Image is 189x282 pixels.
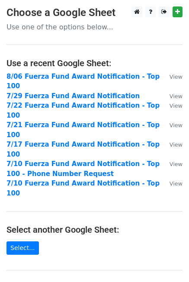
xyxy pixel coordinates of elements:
a: View [161,141,183,148]
a: 7/17 Fuerza Fund Award Notification - Top 100 [6,141,160,158]
small: View [170,122,183,128]
p: Use one of the options below... [6,22,183,32]
a: 7/29 Fuerza Fund Award Notification [6,92,140,100]
a: 7/10 Fuerza Fund Award Notification - Top 100 [6,179,160,197]
small: View [170,161,183,167]
a: 7/10 Fuerza Fund Award Notification - Top 100 - Phone Number Request [6,160,160,178]
small: View [170,103,183,109]
small: View [170,180,183,187]
a: View [161,121,183,129]
a: 7/21 Fuerza Fund Award Notification - Top 100 [6,121,160,139]
small: View [170,74,183,80]
a: View [161,179,183,187]
h4: Use a recent Google Sheet: [6,58,183,68]
a: 7/22 Fuerza Fund Award Notification - Top 100 [6,102,160,119]
a: View [161,73,183,80]
a: 8/06 Fuerza Fund Award Notification - Top 100 [6,73,160,90]
small: View [170,141,183,148]
a: View [161,92,183,100]
small: View [170,93,183,99]
a: View [161,102,183,109]
a: Select... [6,241,39,255]
a: View [161,160,183,168]
h3: Choose a Google Sheet [6,6,183,19]
h4: Select another Google Sheet: [6,224,183,235]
